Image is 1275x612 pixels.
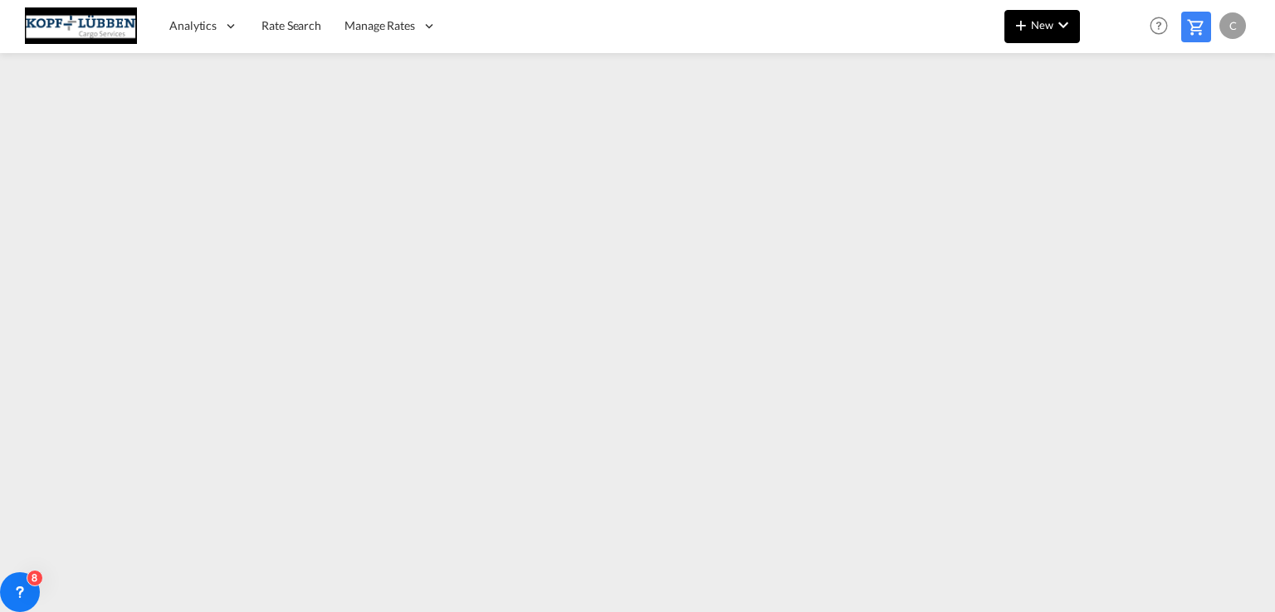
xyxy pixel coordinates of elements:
[1219,12,1246,39] div: C
[344,17,415,34] span: Manage Rates
[1004,10,1080,43] button: icon-plus 400-fgNewicon-chevron-down
[1145,12,1173,40] span: Help
[25,7,137,45] img: 25cf3bb0aafc11ee9c4fdbd399af7748.JPG
[1011,15,1031,35] md-icon: icon-plus 400-fg
[1145,12,1181,41] div: Help
[261,18,321,32] span: Rate Search
[1011,18,1073,32] span: New
[1053,15,1073,35] md-icon: icon-chevron-down
[169,17,217,34] span: Analytics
